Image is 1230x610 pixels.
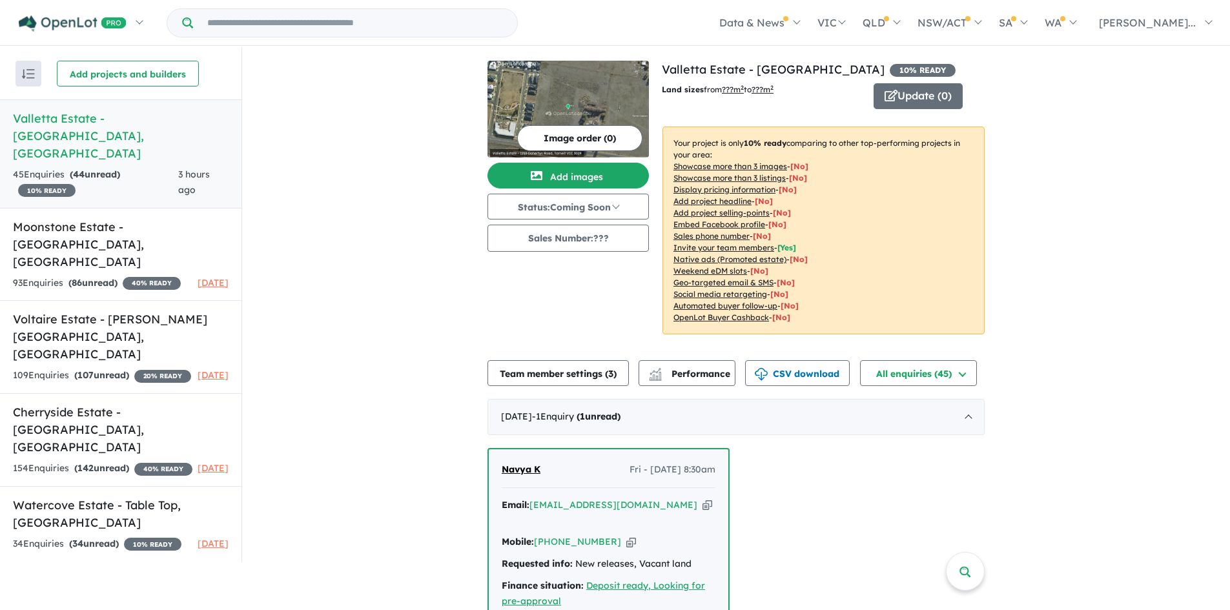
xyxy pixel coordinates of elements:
[487,194,649,219] button: Status:Coming Soon
[777,243,796,252] span: [ Yes ]
[874,83,963,109] button: Update (0)
[77,462,94,474] span: 142
[673,312,769,322] u: OpenLot Buyer Cashback
[487,163,649,188] button: Add images
[860,360,977,386] button: All enquiries (45)
[773,208,791,218] span: [ No ]
[502,558,573,569] strong: Requested info:
[673,243,774,252] u: Invite your team members
[753,231,771,241] span: [ No ]
[517,125,642,151] button: Image order (0)
[744,138,786,148] b: 10 % ready
[673,219,765,229] u: Embed Facebook profile
[18,184,76,197] span: 10 % READY
[487,61,649,158] img: Valletta Estate - Tarneit
[673,196,752,206] u: Add project headline
[722,85,744,94] u: ??? m
[662,83,864,96] p: from
[123,277,181,290] span: 40 % READY
[532,411,620,422] span: - 1 Enquir y
[124,538,181,551] span: 10 % READY
[73,168,85,180] span: 44
[13,461,192,476] div: 154 Enquir ies
[639,360,735,386] button: Performance
[57,61,199,86] button: Add projects and builders
[22,69,35,79] img: sort.svg
[502,499,529,511] strong: Email:
[626,535,636,549] button: Copy
[662,85,704,94] b: Land sizes
[755,196,773,206] span: [ No ]
[673,266,747,276] u: Weekend eDM slots
[72,277,82,289] span: 86
[198,369,229,381] span: [DATE]
[13,536,181,552] div: 34 Enquir ies
[13,310,229,363] h5: Voltaire Estate - [PERSON_NAME][GEOGRAPHIC_DATA] , [GEOGRAPHIC_DATA]
[72,538,83,549] span: 34
[13,368,191,383] div: 109 Enquir ies
[768,219,786,229] span: [ No ]
[13,218,229,270] h5: Moonstone Estate - [GEOGRAPHIC_DATA] , [GEOGRAPHIC_DATA]
[74,369,129,381] strong: ( unread)
[487,225,649,252] button: Sales Number:???
[755,368,768,381] img: download icon
[772,312,790,322] span: [No]
[502,580,705,607] a: Deposit ready, Looking for pre-approval
[13,110,229,162] h5: Valletta Estate - [GEOGRAPHIC_DATA] , [GEOGRAPHIC_DATA]
[673,278,774,287] u: Geo-targeted email & SMS
[198,462,229,474] span: [DATE]
[580,411,585,422] span: 1
[770,289,788,299] span: [No]
[781,301,799,310] span: [No]
[673,161,787,171] u: Showcase more than 3 images
[752,85,774,94] u: ???m
[502,580,584,591] strong: Finance situation:
[777,278,795,287] span: [No]
[673,231,750,241] u: Sales phone number
[534,536,621,547] a: [PHONE_NUMBER]
[651,368,730,380] span: Performance
[1099,16,1196,29] span: [PERSON_NAME]...
[70,168,120,180] strong: ( unread)
[770,84,774,91] sup: 2
[577,411,620,422] strong: ( unread)
[789,173,807,183] span: [ No ]
[502,463,540,475] span: Navya K
[134,463,192,476] span: 40 % READY
[502,556,715,572] div: New releases, Vacant land
[744,85,774,94] span: to
[69,538,119,549] strong: ( unread)
[13,276,181,291] div: 93 Enquir ies
[673,301,777,310] u: Automated buyer follow-up
[790,254,808,264] span: [No]
[178,168,210,196] span: 3 hours ago
[750,266,768,276] span: [No]
[662,62,885,77] a: Valletta Estate - [GEOGRAPHIC_DATA]
[673,173,786,183] u: Showcase more than 3 listings
[673,208,770,218] u: Add project selling-points
[650,368,661,375] img: line-chart.svg
[608,368,613,380] span: 3
[890,64,956,77] span: 10 % READY
[649,372,662,380] img: bar-chart.svg
[790,161,808,171] span: [ No ]
[745,360,850,386] button: CSV download
[198,538,229,549] span: [DATE]
[13,496,229,531] h5: Watercove Estate - Table Top , [GEOGRAPHIC_DATA]
[779,185,797,194] span: [ No ]
[77,369,94,381] span: 107
[673,185,775,194] u: Display pricing information
[741,84,744,91] sup: 2
[487,399,985,435] div: [DATE]
[487,360,629,386] button: Team member settings (3)
[19,15,127,32] img: Openlot PRO Logo White
[74,462,129,474] strong: ( unread)
[630,462,715,478] span: Fri - [DATE] 8:30am
[502,462,540,478] a: Navya K
[13,167,178,198] div: 45 Enquir ies
[502,536,534,547] strong: Mobile:
[662,127,985,334] p: Your project is only comparing to other top-performing projects in your area: - - - - - - - - - -...
[196,9,515,37] input: Try estate name, suburb, builder or developer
